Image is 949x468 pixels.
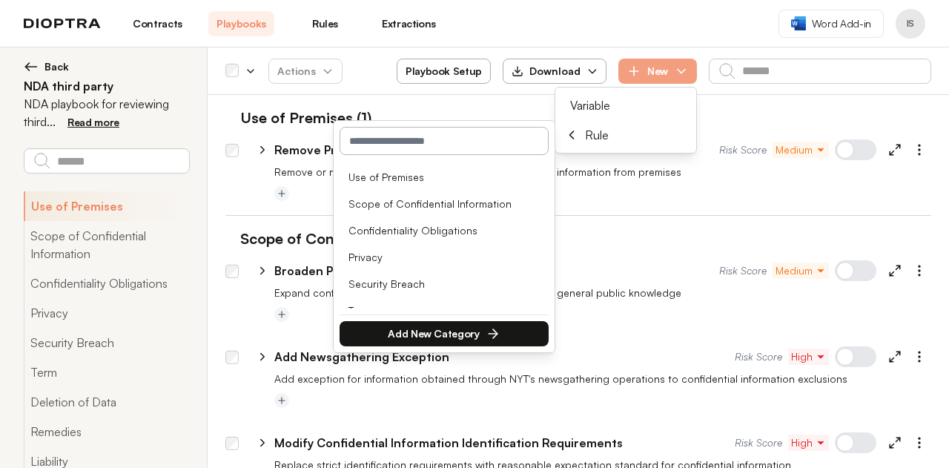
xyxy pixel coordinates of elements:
button: Privacy [24,298,189,328]
span: High [791,435,826,450]
a: Word Add-in [778,10,884,38]
button: Use of Premises [24,191,189,221]
p: Remove or mutualize restrictions on removing confidential information from premises [274,165,931,179]
button: Security Breach [24,328,189,357]
button: High [788,435,829,451]
li: Use of Premises [343,164,546,191]
span: Rule [585,126,609,144]
li: Privacy [343,244,546,271]
p: Modify Confidential Information Identification Requirements [274,434,623,452]
button: Download [503,59,606,84]
span: Medium [776,142,826,157]
p: Add exception for information obtained through NYT's newsgathering operations to confidential inf... [274,372,931,386]
span: Risk Score [719,142,767,157]
span: Actions [265,58,345,85]
div: Download [512,64,581,79]
button: High [788,349,829,365]
span: Risk Score [719,263,767,278]
p: NDA playbook for reviewing third [24,95,189,131]
h1: Scope of Confidential Information (5) [225,228,500,250]
button: Back [24,59,189,74]
p: Remove Premises Restrictions [274,141,449,159]
span: Back [44,59,69,74]
button: Medium [773,263,829,279]
span: Read more [67,116,119,128]
img: left arrow [24,59,39,74]
button: Confidentiality Obligations [24,268,189,298]
li: Scope of Confidential Information [343,191,546,217]
span: Risk Score [735,435,782,450]
button: Medium [773,142,829,158]
span: Risk Score [735,349,782,364]
button: Scope of Confidential Information [24,221,189,268]
img: word [791,16,806,30]
p: Broaden Public Domain Exclusions [274,262,468,280]
button: Profile menu [896,9,925,39]
p: Expand confidentiality exclusions from industry-specific to general public knowledge [274,286,931,300]
div: Select all [225,65,239,78]
p: Add Newsgathering Exception [274,348,449,366]
a: Rules [292,11,358,36]
span: ... [47,114,56,129]
button: New [618,59,697,84]
button: Add New Category [340,321,549,346]
button: Add tag [274,393,289,408]
span: Variable [570,96,610,114]
a: Playbooks [208,11,274,36]
span: Word Add-in [812,16,871,31]
button: Term [24,357,189,387]
button: Remedies [24,417,189,446]
a: Extractions [376,11,442,36]
button: Add tag [274,186,289,201]
h1: Use of Premises (1) [225,107,371,129]
h2: NDA third party [24,77,189,95]
li: Security Breach [343,271,546,297]
button: Playbook Setup [397,59,491,84]
button: Deletion of Data [24,387,189,417]
li: Term [343,297,546,324]
button: Add tag [274,307,289,322]
span: Medium [776,263,826,278]
span: High [791,349,826,364]
li: Confidentiality Obligations [343,217,546,244]
button: Actions [268,59,343,84]
a: Contracts [125,11,191,36]
img: logo [24,19,101,29]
